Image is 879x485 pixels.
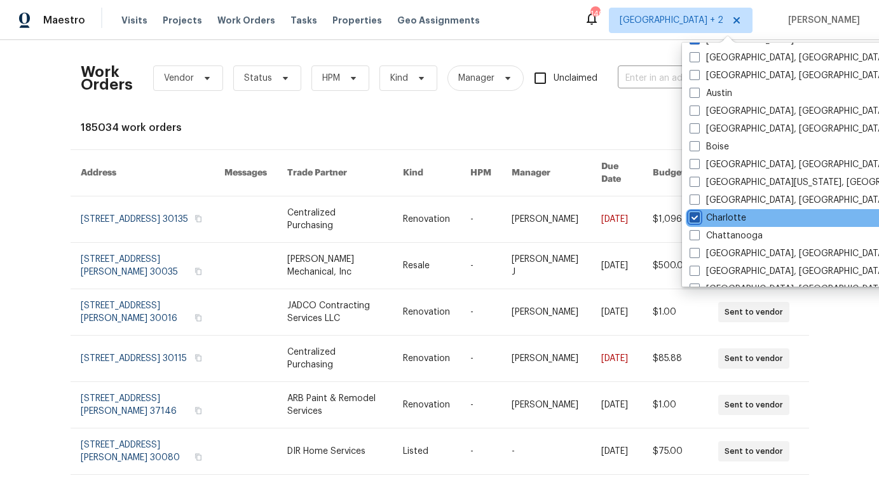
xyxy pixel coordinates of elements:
td: DIR Home Services [277,428,393,475]
td: - [460,428,501,475]
div: 149 [590,8,599,20]
td: - [460,289,501,336]
td: - [460,243,501,289]
td: [PERSON_NAME] [501,336,591,382]
span: Projects [163,14,202,27]
td: ARB Paint & Remodel Services [277,382,393,428]
th: Budget [643,150,708,196]
span: Visits [121,14,147,27]
button: Copy Address [193,451,204,463]
span: HPM [322,72,340,85]
label: Boise [690,140,729,153]
td: - [460,336,501,382]
span: Maestro [43,14,85,27]
th: Address [71,150,215,196]
span: Unclaimed [554,72,597,85]
label: Austin [690,87,732,100]
td: - [501,428,591,475]
td: Renovation [393,336,460,382]
th: Due Date [591,150,643,196]
span: Manager [458,72,494,85]
td: Centralized Purchasing [277,336,393,382]
button: Copy Address [193,352,204,364]
td: [PERSON_NAME] [501,196,591,243]
td: [PERSON_NAME] Mechanical, Inc [277,243,393,289]
div: 185034 work orders [81,121,799,134]
td: [PERSON_NAME] [501,289,591,336]
th: Manager [501,150,591,196]
button: Copy Address [193,405,204,416]
th: HPM [460,150,501,196]
td: [PERSON_NAME] J [501,243,591,289]
button: Copy Address [193,266,204,277]
input: Enter in an address [618,69,745,88]
td: Resale [393,243,460,289]
span: Vendor [164,72,194,85]
button: Copy Address [193,213,204,224]
span: Work Orders [217,14,275,27]
span: Properties [332,14,382,27]
td: - [460,382,501,428]
th: Kind [393,150,460,196]
th: Messages [214,150,277,196]
td: Renovation [393,289,460,336]
td: JADCO Contracting Services LLC [277,289,393,336]
h2: Work Orders [81,65,133,91]
span: Status [244,72,272,85]
span: Geo Assignments [397,14,480,27]
span: Tasks [290,16,317,25]
label: Chattanooga [690,229,763,242]
span: [PERSON_NAME] [783,14,860,27]
td: Renovation [393,382,460,428]
span: Kind [390,72,408,85]
td: Renovation [393,196,460,243]
td: [PERSON_NAME] [501,382,591,428]
label: Charlotte [690,212,746,224]
td: - [460,196,501,243]
td: Centralized Purchasing [277,196,393,243]
td: Listed [393,428,460,475]
button: Copy Address [193,312,204,324]
th: Trade Partner [277,150,393,196]
span: [GEOGRAPHIC_DATA] + 2 [620,14,723,27]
